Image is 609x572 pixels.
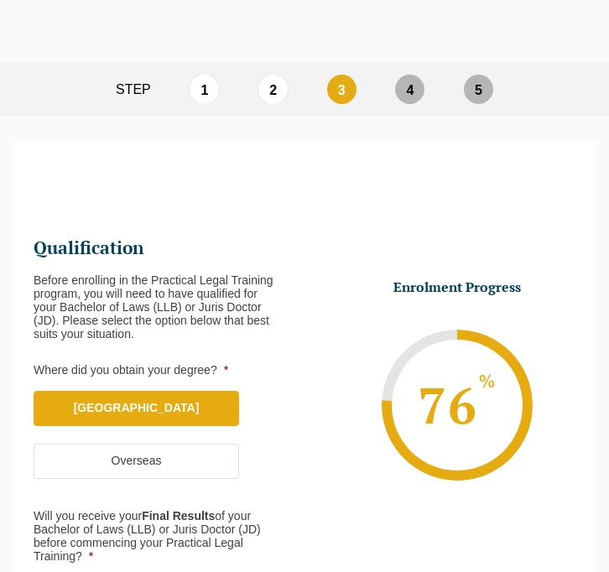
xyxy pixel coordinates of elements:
[478,375,497,391] sup: %
[34,444,239,479] label: Overseas
[34,237,291,260] h2: Qualification
[142,509,215,523] strong: Final Results
[352,278,562,296] h3: Enrolment Progress
[34,364,291,377] label: Where did you obtain your degree?
[116,80,151,100] p: STEP
[332,75,351,105] span: 3
[34,273,291,341] div: Before enrolling in the Practical Legal Training program, you will need to have qualified for you...
[34,510,278,564] label: Will you receive your of your Bachelor of Laws (LLB) or Juris Doctor (JD) before commencing your ...
[400,75,419,105] span: 4
[263,75,283,105] span: 2
[195,75,214,105] span: 1
[34,391,239,426] label: [GEOGRAPHIC_DATA]
[469,75,488,105] span: 5
[415,372,499,439] span: 76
